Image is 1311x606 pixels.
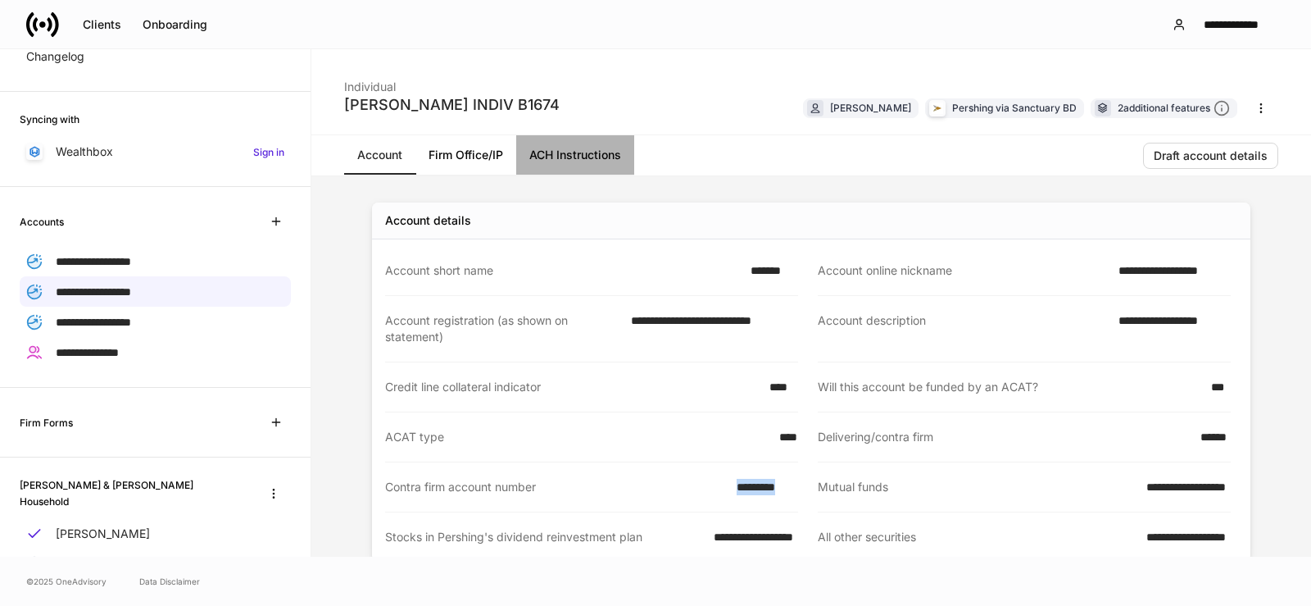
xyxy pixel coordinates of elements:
[516,135,634,175] a: ACH Instructions
[20,214,64,230] h6: Accounts
[20,519,291,549] a: [PERSON_NAME]
[83,19,121,30] div: Clients
[139,575,200,588] a: Data Disclaimer
[20,137,291,166] a: WealthboxSign in
[385,262,741,279] div: Account short name
[344,135,415,175] a: Account
[385,379,760,395] div: Credit line collateral indicator
[415,135,516,175] a: Firm Office/IP
[818,379,1201,395] div: Will this account be funded by an ACAT?
[1118,100,1230,117] div: 2 additional features
[344,95,560,115] div: [PERSON_NAME] INDIV B1674
[253,144,284,160] h6: Sign in
[20,42,291,71] a: Changelog
[56,555,150,572] p: [PERSON_NAME]
[143,19,207,30] div: Onboarding
[385,429,769,445] div: ACAT type
[72,11,132,38] button: Clients
[20,477,243,508] h6: [PERSON_NAME] & [PERSON_NAME] Household
[385,479,727,495] div: Contra firm account number
[385,312,621,345] div: Account registration (as shown on statement)
[26,575,107,588] span: © 2025 OneAdvisory
[56,526,150,542] p: [PERSON_NAME]
[818,262,1109,279] div: Account online nickname
[818,479,1136,495] div: Mutual funds
[20,112,79,127] h6: Syncing with
[132,11,218,38] button: Onboarding
[818,429,1191,445] div: Delivering/contra firm
[20,415,73,431] h6: Firm Forms
[56,144,113,160] p: Wealthbox
[1154,150,1268,162] div: Draft account details
[20,549,291,578] a: [PERSON_NAME]
[385,529,704,545] div: Stocks in Pershing's dividend reinvestment plan
[1143,143,1278,169] button: Draft account details
[818,312,1109,345] div: Account description
[952,100,1077,116] div: Pershing via Sanctuary BD
[830,100,911,116] div: [PERSON_NAME]
[344,69,560,95] div: Individual
[385,212,471,229] div: Account details
[818,529,1136,545] div: All other securities
[26,48,84,65] p: Changelog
